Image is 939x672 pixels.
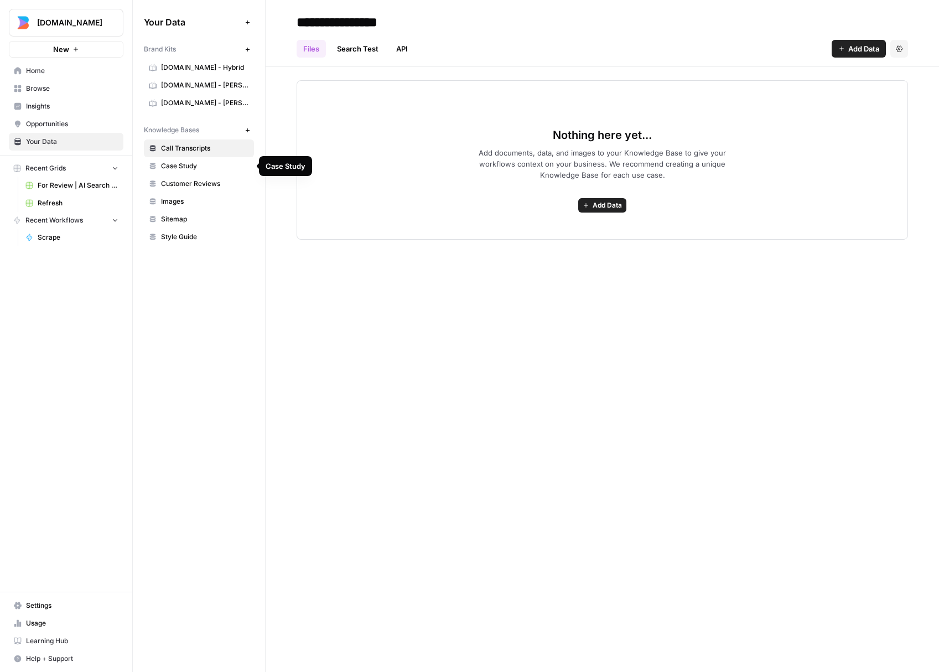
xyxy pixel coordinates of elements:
[144,94,254,112] a: [DOMAIN_NAME] - [PERSON_NAME] test
[26,101,118,111] span: Insights
[9,212,123,229] button: Recent Workflows
[9,160,123,177] button: Recent Grids
[9,62,123,80] a: Home
[26,601,118,611] span: Settings
[9,632,123,650] a: Learning Hub
[9,115,123,133] a: Opportunities
[390,40,414,58] a: API
[144,175,254,193] a: Customer Reviews
[578,198,626,213] button: Add Data
[144,44,176,54] span: Brand Kits
[553,127,652,143] span: Nothing here yet...
[26,137,118,147] span: Your Data
[461,147,744,180] span: Add documents, data, and images to your Knowledge Base to give your workflows context on your bus...
[38,232,118,242] span: Scrape
[161,179,249,189] span: Customer Reviews
[593,200,622,210] span: Add Data
[144,15,241,29] span: Your Data
[9,650,123,668] button: Help + Support
[9,97,123,115] a: Insights
[9,80,123,97] a: Browse
[848,43,879,54] span: Add Data
[53,44,69,55] span: New
[9,614,123,632] a: Usage
[38,198,118,208] span: Refresh
[38,180,118,190] span: For Review | AI Search Questions - Hybrid Brand Kit
[9,597,123,614] a: Settings
[25,215,83,225] span: Recent Workflows
[297,40,326,58] a: Files
[26,636,118,646] span: Learning Hub
[832,40,886,58] button: Add Data
[330,40,385,58] a: Search Test
[161,143,249,153] span: Call Transcripts
[20,229,123,246] a: Scrape
[26,654,118,664] span: Help + Support
[26,119,118,129] span: Opportunities
[144,59,254,76] a: [DOMAIN_NAME] - Hybrid
[144,228,254,246] a: Style Guide
[26,84,118,94] span: Browse
[161,98,249,108] span: [DOMAIN_NAME] - [PERSON_NAME] test
[161,161,249,171] span: Case Study
[20,194,123,212] a: Refresh
[25,163,66,173] span: Recent Grids
[144,157,254,175] a: Case Study
[161,232,249,242] span: Style Guide
[161,80,249,90] span: [DOMAIN_NAME] - [PERSON_NAME]
[26,618,118,628] span: Usage
[144,139,254,157] a: Call Transcripts
[20,177,123,194] a: For Review | AI Search Questions - Hybrid Brand Kit
[37,17,104,28] span: [DOMAIN_NAME]
[9,9,123,37] button: Workspace: Builder.io
[161,63,249,73] span: [DOMAIN_NAME] - Hybrid
[144,76,254,94] a: [DOMAIN_NAME] - [PERSON_NAME]
[9,41,123,58] button: New
[144,193,254,210] a: Images
[13,13,33,33] img: Builder.io Logo
[144,210,254,228] a: Sitemap
[26,66,118,76] span: Home
[9,133,123,151] a: Your Data
[144,125,199,135] span: Knowledge Bases
[161,214,249,224] span: Sitemap
[161,197,249,206] span: Images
